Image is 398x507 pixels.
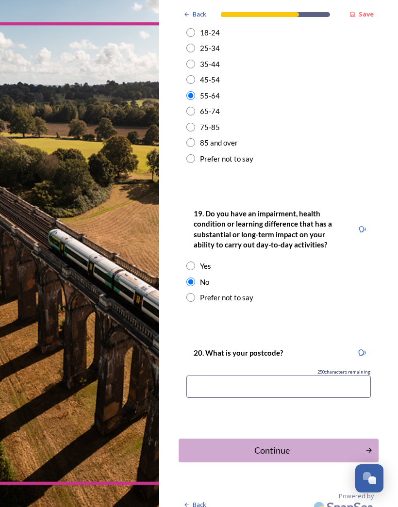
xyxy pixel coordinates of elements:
div: 75-85 [200,122,220,133]
span: Powered by [339,491,374,501]
div: Prefer not to say [200,292,253,303]
div: 45-54 [200,74,220,85]
strong: Save [359,10,374,18]
div: 25-34 [200,43,220,54]
strong: 20. What is your postcode? [194,348,283,357]
strong: 19. Do you have an impairment, health condition or learning difference that has a substantial or ... [194,209,333,249]
div: Prefer not to say [200,153,253,164]
div: No [200,277,209,288]
div: 35-44 [200,59,220,70]
div: 65-74 [200,106,220,117]
div: Yes [200,261,211,272]
button: Continue [179,439,379,462]
div: 85 and over [200,137,238,148]
span: 250 characters remaining [317,369,371,376]
span: Back [193,10,206,19]
div: 18-24 [200,27,220,38]
div: 55-64 [200,90,220,101]
button: Open Chat [355,464,383,492]
div: Continue [184,444,360,457]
